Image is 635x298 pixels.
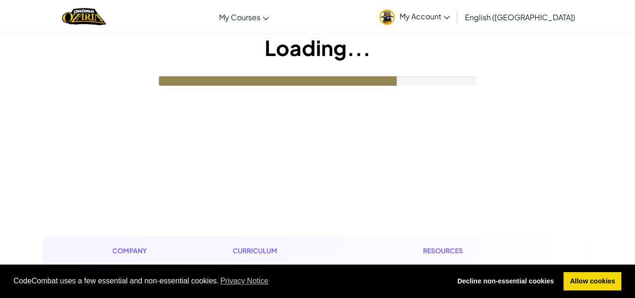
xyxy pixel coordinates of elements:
span: English ([GEOGRAPHIC_DATA]) [465,12,575,22]
a: English ([GEOGRAPHIC_DATA]) [460,4,580,30]
a: deny cookies [451,272,560,291]
a: My Account [375,2,455,32]
a: My Courses [214,4,274,30]
span: My Courses [219,12,260,22]
img: avatar [379,9,395,25]
img: Home [62,7,106,26]
a: learn more about cookies [219,274,270,288]
h1: Company [112,246,156,256]
h1: Resources [423,246,523,256]
span: CodeCombat uses a few essential and non-essential cookies. [14,274,444,288]
a: Ozaria by CodeCombat logo [62,7,106,26]
span: My Account [400,11,450,21]
h1: Curriculum [233,246,346,256]
a: allow cookies [564,272,621,291]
